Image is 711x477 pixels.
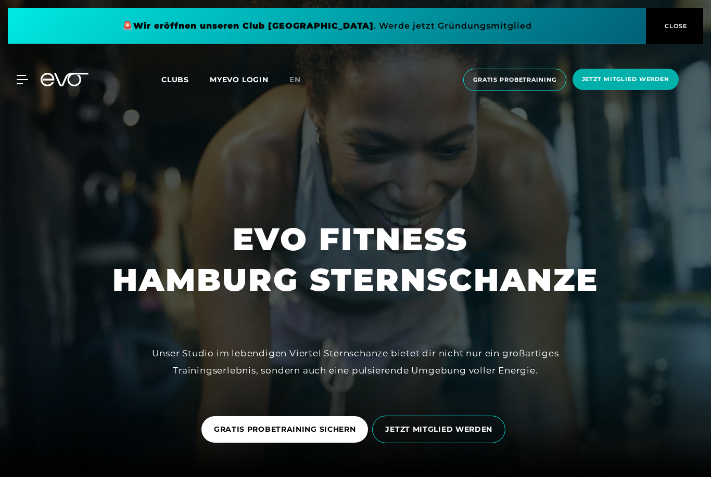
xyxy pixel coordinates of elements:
div: Unser Studio im lebendigen Viertel Sternschanze bietet dir nicht nur ein großartiges Trainingserl... [121,345,590,379]
a: en [289,74,313,86]
a: Clubs [161,74,210,84]
span: GRATIS PROBETRAINING SICHERN [214,424,356,435]
a: Gratis Probetraining [460,69,569,91]
a: MYEVO LOGIN [210,75,269,84]
a: JETZT MITGLIED WERDEN [372,408,510,451]
button: CLOSE [646,8,703,44]
span: Jetzt Mitglied werden [582,75,669,84]
h1: EVO FITNESS HAMBURG STERNSCHANZE [112,219,599,300]
span: en [289,75,301,84]
span: JETZT MITGLIED WERDEN [385,424,492,435]
span: CLOSE [662,21,688,31]
a: Jetzt Mitglied werden [569,69,682,91]
span: Gratis Probetraining [473,75,556,84]
a: GRATIS PROBETRAINING SICHERN [201,408,373,450]
span: Clubs [161,75,189,84]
